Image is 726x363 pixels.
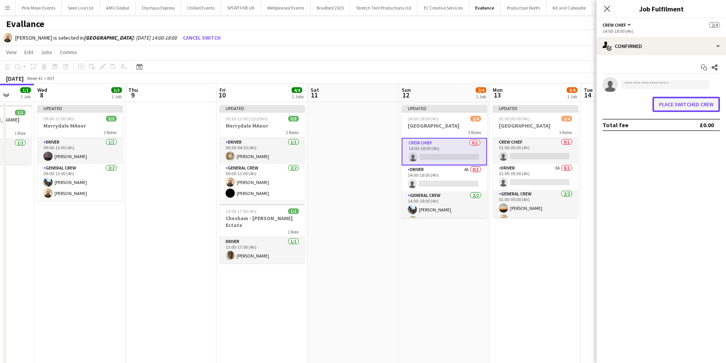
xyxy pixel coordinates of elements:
span: 3 Roles [468,130,481,135]
app-card-role: General Crew2/214:00-18:00 (4h)[PERSON_NAME][PERSON_NAME] [402,191,487,228]
div: [DATE] [6,75,24,82]
button: Olympus Express [136,0,181,15]
span: Sat [311,86,319,93]
span: 12 [401,91,411,99]
span: 2 Roles [104,130,117,135]
span: 01:00-05:00 (4h) [499,116,530,122]
div: Updated [37,105,123,111]
span: Week 41 [25,75,44,81]
div: 1 Job [112,94,122,99]
span: 09:00-13:00 (4h) [43,116,74,122]
app-card-role: Crew Chief0/114:00-18:00 (4h) [402,138,487,165]
a: Comms [57,47,80,57]
span: Edit [24,49,33,56]
span: 10 [218,91,226,99]
app-card-role: Driver4A0/114:00-18:00 (4h) [402,165,487,191]
a: View [3,47,20,57]
button: Seen Live Ltd [62,0,100,15]
span: 14:00-18:00 (4h) [408,116,439,122]
span: 8 [36,91,47,99]
app-job-card: Updated14:00-18:00 (4h)2/4[GEOGRAPHIC_DATA]3 RolesCrew Chief0/114:00-18:00 (4h) Driver4A0/114:00-... [402,105,487,218]
div: 2 Jobs [292,94,304,99]
app-card-role: General Crew2/201:00-05:00 (4h)[PERSON_NAME][PERSON_NAME] [493,190,578,227]
span: 2/4 [470,116,481,122]
app-card-role: Driver1/100:30-04:30 (4h)[PERSON_NAME] [220,138,305,164]
div: Updated [493,105,578,111]
button: Cancel switch [180,32,224,44]
span: 1/1 [20,87,31,93]
button: Place switched crew [652,97,720,112]
button: Pink Moon Events [16,0,62,15]
button: Production North [501,0,547,15]
app-card-role: Crew Chief0/101:00-05:00 (4h) [493,138,578,164]
button: Bradford 2025 [311,0,350,15]
span: Mon [493,86,503,93]
span: 3/3 [111,87,122,93]
span: 2/4 [561,116,572,122]
span: Fri [220,86,226,93]
button: Wellpleased Events [261,0,311,15]
h3: [GEOGRAPHIC_DATA] [493,122,578,129]
span: 3/3 [288,116,299,122]
h3: [GEOGRAPHIC_DATA] [402,122,487,129]
button: EC Creative Services [418,0,469,15]
button: Kit and Caboodle [547,0,592,15]
app-card-role: Driver1/109:00-13:00 (4h)[PERSON_NAME] [37,138,123,164]
div: Total fee [603,121,628,129]
div: 1 Job [21,94,30,99]
div: Updated [402,105,487,111]
span: 1/1 [15,110,26,115]
h3: Merrydale MAnor [220,122,305,129]
app-job-card: 13:00-17:00 (4h)1/1Chesham - [PERSON_NAME] Estate1 RoleDriver1/113:00-17:00 (4h)[PERSON_NAME] [220,204,305,263]
div: Updated [220,105,305,111]
span: 4/4 [292,87,302,93]
span: 3/3 [106,116,117,122]
div: £0.00 [700,121,714,129]
h3: Merrydale MAnor [37,122,123,129]
span: 1 Role [288,229,299,235]
span: 00:30-13:00 (12h30m) [226,116,268,122]
span: 2/4 [567,87,577,93]
div: 1 Job [567,94,577,99]
h1: Evallance [6,18,44,30]
span: Jobs [41,49,52,56]
div: [PERSON_NAME] is selected in [15,34,177,41]
button: Event People [592,0,629,15]
span: 1 Role [14,130,26,136]
div: Confirmed [596,37,726,55]
span: Wed [37,86,47,93]
span: Thu [128,86,138,93]
span: 2/4 [476,87,486,93]
app-job-card: Updated00:30-13:00 (12h30m)3/3Merrydale MAnor2 RolesDriver1/100:30-04:30 (4h)[PERSON_NAME]General... [220,105,305,201]
span: 1/1 [288,208,299,214]
div: Updated01:00-05:00 (4h)2/4[GEOGRAPHIC_DATA]3 RolesCrew Chief0/101:00-05:00 (4h) Driver3A0/101:00-... [493,105,578,218]
button: AMCI Global [100,0,136,15]
span: 13:00-17:00 (4h) [226,208,256,214]
div: 14:00-18:00 (4h) [603,28,720,34]
app-card-role: General Crew2/209:00-13:00 (4h)[PERSON_NAME][PERSON_NAME] [37,164,123,201]
app-job-card: Updated09:00-13:00 (4h)3/3Merrydale MAnor2 RolesDriver1/109:00-13:00 (4h)[PERSON_NAME]General Cre... [37,105,123,201]
span: 11 [309,91,319,99]
button: SPORTFIVE UK [221,0,261,15]
button: Evallance [469,0,501,15]
h3: Chesham - [PERSON_NAME] Estate [220,215,305,229]
span: View [6,49,17,56]
span: 13 [492,91,503,99]
b: [GEOGRAPHIC_DATA] [84,34,133,41]
span: 9 [127,91,138,99]
div: BST [47,75,55,81]
button: Crew Chief [603,22,632,28]
app-card-role: General Crew2/209:00-13:00 (4h)[PERSON_NAME][PERSON_NAME] [220,164,305,201]
app-card-role: Driver1/113:00-17:00 (4h)[PERSON_NAME] [220,237,305,263]
span: 3 Roles [559,130,572,135]
a: Edit [21,47,36,57]
span: 14 [583,91,593,99]
span: 2 Roles [286,130,299,135]
span: Crew Chief [603,22,626,28]
button: Stretch Tent Productions Ltd [350,0,418,15]
button: Chilled Events [181,0,221,15]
